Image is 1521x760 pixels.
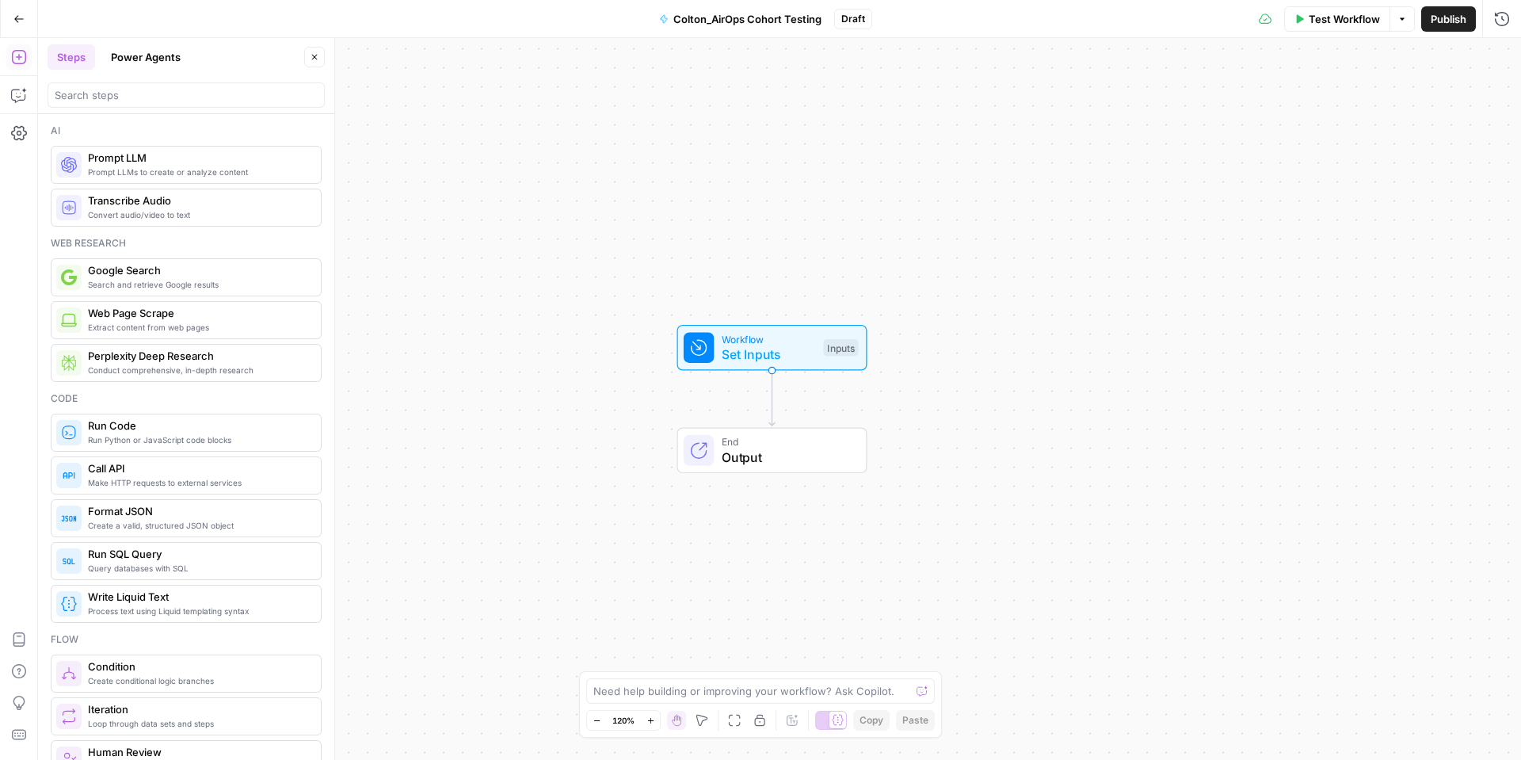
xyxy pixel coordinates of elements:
span: Run Code [88,418,308,433]
span: Query databases with SQL [88,562,308,575]
span: Run SQL Query [88,546,308,562]
span: Paste [902,713,928,728]
span: Call API [88,460,308,476]
button: Power Agents [101,44,190,70]
span: Google Search [88,262,308,278]
div: EndOutput [625,428,920,474]
button: Colton_AirOps Cohort Testing [650,6,831,32]
span: Extract content from web pages [88,321,308,334]
button: Test Workflow [1284,6,1389,32]
span: Iteration [88,701,308,717]
span: 120% [612,714,635,727]
span: Convert audio/video to text [88,208,308,221]
span: Copy [860,713,883,728]
button: Paste [896,710,935,731]
span: Create a valid, structured JSON object [88,519,308,532]
span: Prompt LLMs to create or analyze content [88,166,308,178]
span: Publish [1431,11,1466,27]
div: Flow [51,632,322,647]
span: Write Liquid Text [88,589,308,605]
span: Conduct comprehensive, in-depth research [88,364,308,376]
span: Web Page Scrape [88,305,308,321]
span: Format JSON [88,503,308,519]
span: Search and retrieve Google results [88,278,308,291]
span: Run Python or JavaScript code blocks [88,433,308,446]
span: Process text using Liquid templating syntax [88,605,308,617]
div: Inputs [823,339,858,357]
span: End [722,434,851,449]
input: Search steps [55,87,318,103]
span: Test Workflow [1309,11,1380,27]
div: Web research [51,236,322,250]
div: Code [51,391,322,406]
button: Publish [1421,6,1476,32]
span: Transcribe Audio [88,193,308,208]
span: Set Inputs [722,345,816,364]
span: Perplexity Deep Research [88,348,308,364]
div: WorkflowSet InputsInputs [625,325,920,371]
div: Ai [51,124,322,138]
span: Output [722,448,851,467]
span: Loop through data sets and steps [88,717,308,730]
span: Draft [841,12,865,26]
g: Edge from start to end [769,371,775,426]
span: Make HTTP requests to external services [88,476,308,489]
button: Steps [48,44,95,70]
span: Workflow [722,331,816,346]
span: Create conditional logic branches [88,674,308,687]
span: Prompt LLM [88,150,308,166]
span: Human Review [88,744,308,760]
span: Condition [88,659,308,674]
button: Copy [853,710,890,731]
span: Colton_AirOps Cohort Testing [673,11,821,27]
